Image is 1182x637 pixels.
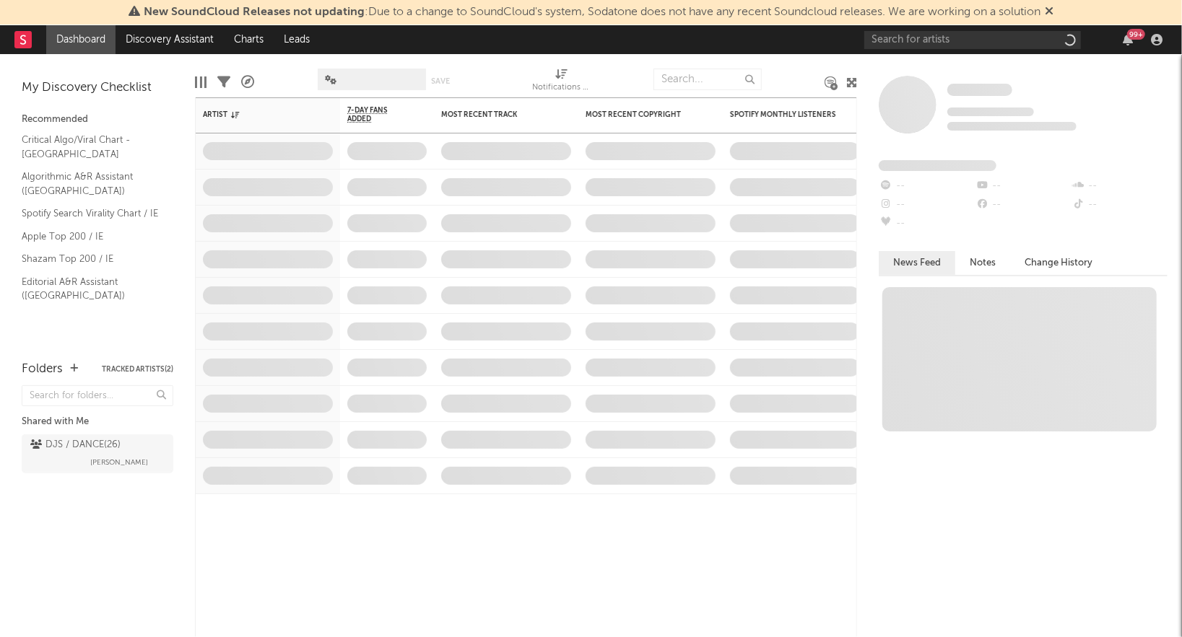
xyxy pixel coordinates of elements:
a: Spotify Search Virality Chart / IE [22,206,159,221]
a: Leads [274,25,320,54]
a: Critical Algo/Viral Chart - [GEOGRAPHIC_DATA] [22,132,159,162]
div: -- [879,177,975,196]
a: Dashboard [46,25,116,54]
div: Spotify Monthly Listeners [730,110,838,119]
button: Notes [955,251,1010,275]
span: Some Artist [947,84,1012,96]
div: Notifications (Artist) [533,61,591,103]
button: Save [431,77,450,85]
div: Most Recent Track [441,110,549,119]
div: -- [1072,196,1168,214]
div: My Discovery Checklist [22,79,173,97]
button: Tracked Artists(2) [102,366,173,373]
div: DJS / DANCE ( 26 ) [30,436,121,454]
span: [PERSON_NAME] [90,454,148,471]
span: 7-Day Fans Added [347,106,405,123]
div: 99 + [1127,29,1145,40]
div: Recommended [22,111,173,128]
a: Algorithmic A&R Assistant ([GEOGRAPHIC_DATA]) [22,169,159,198]
button: Change History [1010,251,1107,275]
div: Shared with Me [22,413,173,431]
div: -- [879,214,975,233]
span: : Due to a change to SoundCloud's system, Sodatone does not have any recent Soundcloud releases. ... [144,6,1040,18]
a: Some Artist [947,83,1012,97]
div: Edit Columns [195,61,207,103]
a: Charts [224,25,274,54]
a: DJS / DANCE(26)[PERSON_NAME] [22,434,173,473]
input: Search for artists [864,31,1081,49]
a: Shazam Top 200 / IE [22,251,159,267]
a: Editorial A&R Assistant ([GEOGRAPHIC_DATA]) [22,274,159,304]
div: Most Recent Copyright [586,110,694,119]
div: -- [1072,177,1168,196]
div: -- [975,177,1071,196]
span: 0 fans last week [947,122,1077,131]
input: Search for folders... [22,385,173,406]
div: -- [975,196,1071,214]
button: News Feed [879,251,955,275]
a: Apple Top 200 / IE [22,229,159,245]
input: Search... [653,69,762,90]
a: Discovery Assistant [116,25,224,54]
div: A&R Pipeline [241,61,254,103]
div: Filters [217,61,230,103]
div: Folders [22,361,63,378]
div: -- [879,196,975,214]
span: Dismiss [1045,6,1053,18]
span: New SoundCloud Releases not updating [144,6,365,18]
span: Fans Added by Platform [879,160,996,171]
span: Tracking Since: [DATE] [947,107,1034,116]
div: Notifications (Artist) [533,79,591,97]
div: Artist [203,110,311,119]
button: 99+ [1123,34,1133,45]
